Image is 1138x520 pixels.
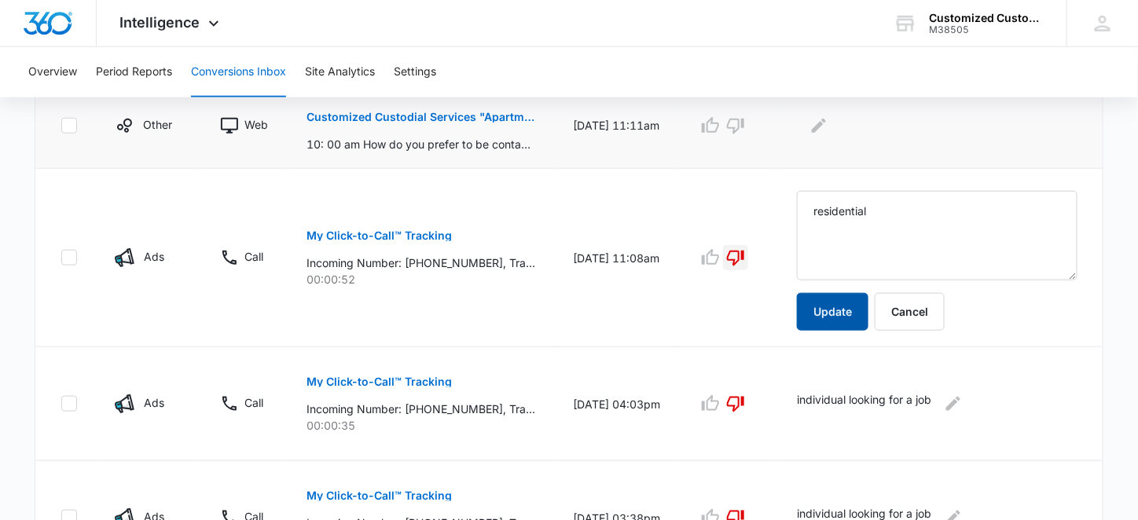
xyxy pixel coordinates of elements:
[307,477,452,515] button: My Click-to-Call™ Tracking
[941,391,966,416] button: Edit Comments
[307,136,535,152] p: 10: 00 am How do you prefer to be contacted?:, From: [PERSON_NAME] <[DOMAIN_NAME][EMAIL_ADDRESS][...
[144,394,164,411] p: Ads
[554,82,679,169] td: [DATE] 11:11am
[307,112,535,123] p: Customized Custodial Services "Apartment carpet cleaning"
[143,116,172,133] p: Other
[120,14,200,31] span: Intelligence
[806,113,831,138] button: Edit Comments
[144,248,164,265] p: Ads
[307,401,535,417] p: Incoming Number: [PHONE_NUMBER], Tracking Number: [PHONE_NUMBER], Ring To: [PHONE_NUMBER], Caller...
[929,12,1044,24] div: account name
[554,169,679,347] td: [DATE] 11:08am
[244,248,263,265] p: Call
[307,376,452,387] p: My Click-to-Call™ Tracking
[307,363,452,401] button: My Click-to-Call™ Tracking
[307,490,452,501] p: My Click-to-Call™ Tracking
[305,47,375,97] button: Site Analytics
[554,347,679,461] td: [DATE] 04:03pm
[394,47,436,97] button: Settings
[875,293,945,331] button: Cancel
[307,271,535,287] p: 00:00:52
[244,116,268,133] p: Web
[307,255,535,271] p: Incoming Number: [PHONE_NUMBER], Tracking Number: [PHONE_NUMBER], Ring To: [PHONE_NUMBER], Caller...
[307,230,452,241] p: My Click-to-Call™ Tracking
[307,417,535,434] p: 00:00:35
[797,191,1077,280] textarea: residential
[307,217,452,255] button: My Click-to-Call™ Tracking
[797,293,868,331] button: Update
[244,394,263,411] p: Call
[929,24,1044,35] div: account id
[797,391,931,416] p: individual looking for a job
[307,98,535,136] button: Customized Custodial Services "Apartment carpet cleaning"
[191,47,286,97] button: Conversions Inbox
[96,47,172,97] button: Period Reports
[28,47,77,97] button: Overview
